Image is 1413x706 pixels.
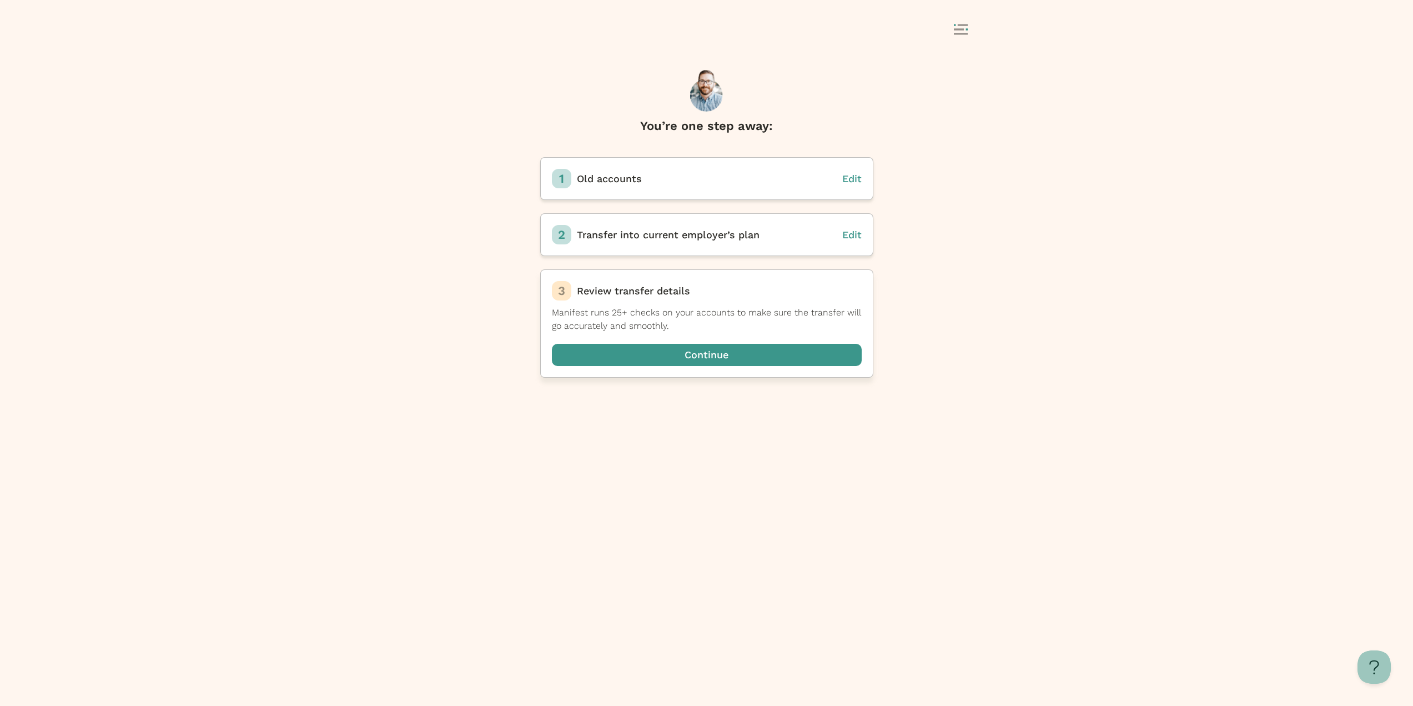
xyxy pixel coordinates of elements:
p: 3 [558,282,565,300]
span: Edit [842,229,862,241]
p: 2 [558,226,565,244]
span: Edit [842,173,862,184]
p: Manifest runs 25+ checks on your accounts to make sure the transfer will go accurately and smoothly. [552,306,862,333]
span: Transfer into current employer’s plan [577,229,760,241]
span: Review transfer details [577,285,690,297]
p: 1 [559,170,564,188]
img: Henry [690,70,723,112]
button: Continue [552,344,862,366]
h1: You’re one step away: [640,117,773,135]
iframe: Help Scout Beacon - Open [1357,650,1391,684]
span: Old accounts [577,173,642,184]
